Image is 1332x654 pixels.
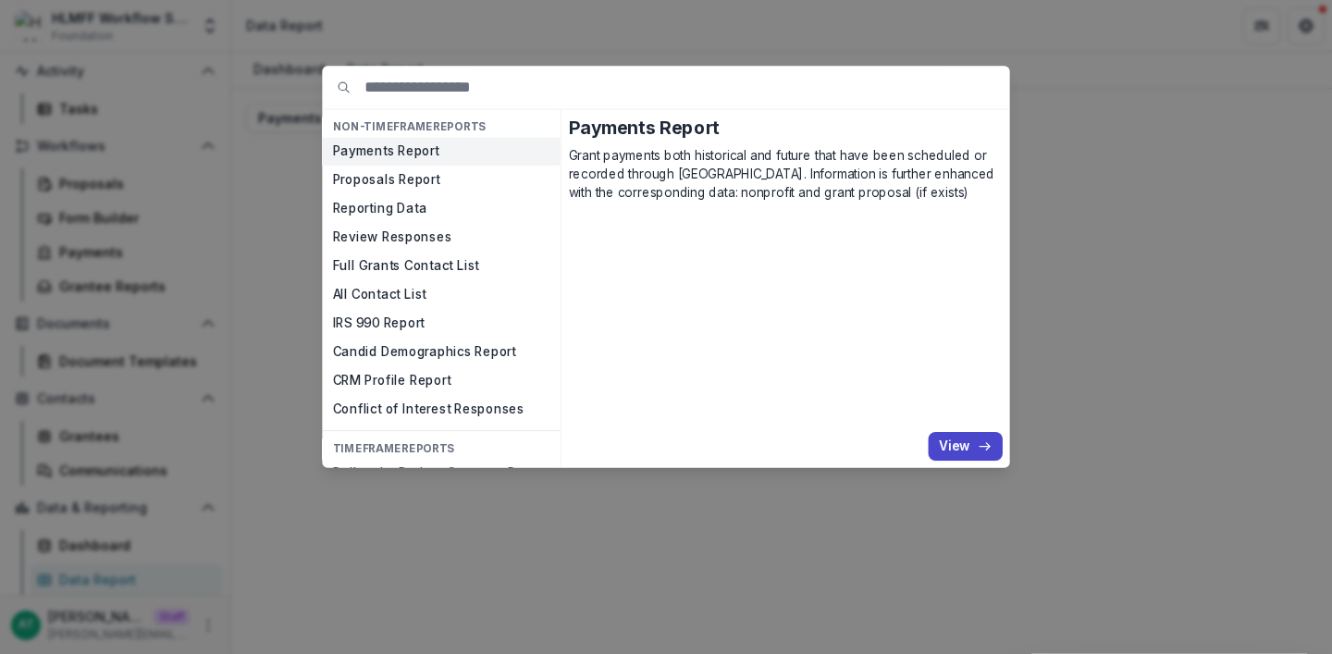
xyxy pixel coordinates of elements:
h2: Payments Report [569,117,1003,138]
button: Proposals Report [322,166,560,194]
button: IRS 990 Report [322,309,560,338]
h4: TIMEFRAME Reports [322,438,560,459]
h4: NON-TIMEFRAME Reports [322,117,560,137]
button: Reporting Data [322,194,560,223]
button: Full Grants Contact List [322,252,560,280]
button: View [929,432,1003,461]
p: Grant payments both historical and future that have been scheduled or recorded through [GEOGRAPHI... [569,145,1003,202]
button: CRM Profile Report [322,366,560,395]
button: Conflict of Interest Responses [322,395,560,424]
button: All Contact List [322,280,560,309]
button: Payments Report [322,137,560,166]
button: Candid Demographics Report [322,338,560,366]
button: Review Responses [322,223,560,252]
